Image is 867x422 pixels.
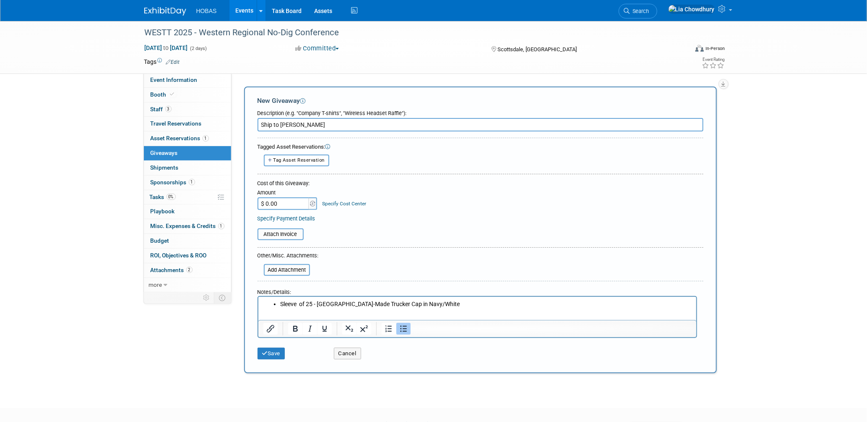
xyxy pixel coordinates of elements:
[630,8,649,14] span: Search
[203,135,209,142] span: 1
[162,45,170,51] span: to
[151,179,195,186] span: Sponsorships
[151,252,207,259] span: ROI, Objectives & ROO
[639,44,725,56] div: Event Format
[292,44,342,53] button: Committed
[151,135,209,142] span: Asset Reservations
[151,76,198,83] span: Event Information
[357,323,371,335] button: Superscript
[144,278,231,292] a: more
[144,249,231,263] a: ROI, Objectives & ROO
[165,106,172,112] span: 3
[288,323,302,335] button: Bold
[151,164,179,171] span: Shipments
[144,190,231,204] a: Tasks0%
[166,59,180,65] a: Edit
[151,237,169,244] span: Budget
[258,252,319,262] div: Other/Misc. Attachments:
[170,92,174,97] i: Booth reservation complete
[144,146,231,160] a: Giveaways
[189,179,195,185] span: 1
[144,88,231,102] a: Booth
[619,4,657,18] a: Search
[144,44,188,52] span: [DATE] [DATE]
[258,106,703,117] div: Description (e.g. "Company T-shirts", "Wireless Headset Raffle"):
[186,267,193,273] span: 2
[151,208,175,215] span: Playbook
[381,323,396,335] button: Numbered list
[144,219,231,233] a: Misc. Expenses & Credits1
[702,58,724,62] div: Event Rating
[214,292,231,303] td: Toggle Event Tabs
[258,215,315,222] a: Specify Payment Details
[144,131,231,146] a: Asset Reservations1
[263,323,278,335] button: Insert/edit link
[144,73,231,87] a: Event Information
[196,8,217,14] span: HOBAS
[151,91,176,98] span: Booth
[342,323,356,335] button: Subscript
[695,45,704,52] img: Format-Inperson.png
[258,189,318,197] div: Amount
[200,292,214,303] td: Personalize Event Tab Strip
[151,149,178,156] span: Giveaways
[149,281,162,288] span: more
[258,297,696,320] iframe: Rich Text Area
[151,106,172,113] span: Staff
[167,194,176,200] span: 0%
[144,176,231,190] a: Sponsorships1
[151,267,193,273] span: Attachments
[142,25,676,40] div: WESTT 2025 - Western Regional No-Dig Conference
[705,45,725,52] div: In-Person
[144,234,231,248] a: Budget
[668,5,715,14] img: Lia Chowdhury
[258,180,703,187] div: Cost of this Giveaway:
[218,223,224,229] span: 1
[150,194,176,200] span: Tasks
[144,58,180,66] td: Tags
[144,204,231,219] a: Playbook
[190,46,207,51] span: (2 days)
[334,348,361,359] button: Cancel
[302,323,317,335] button: Italic
[144,161,231,175] a: Shipments
[258,285,697,296] div: Notes/Details:
[144,263,231,278] a: Attachments2
[317,323,331,335] button: Underline
[264,155,330,166] button: Tag Asset Reservation
[258,348,285,359] button: Save
[151,223,224,229] span: Misc. Expenses & Credits
[144,117,231,131] a: Travel Reservations
[396,323,410,335] button: Bullet list
[273,157,325,163] span: Tag Asset Reservation
[151,120,202,127] span: Travel Reservations
[144,102,231,117] a: Staff3
[258,96,703,105] div: New Giveaway
[497,46,577,52] span: Scottsdale, [GEOGRAPHIC_DATA]
[258,143,703,151] div: Tagged Asset Reservations:
[144,7,186,16] img: ExhibitDay
[322,201,366,207] a: Specify Cost Center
